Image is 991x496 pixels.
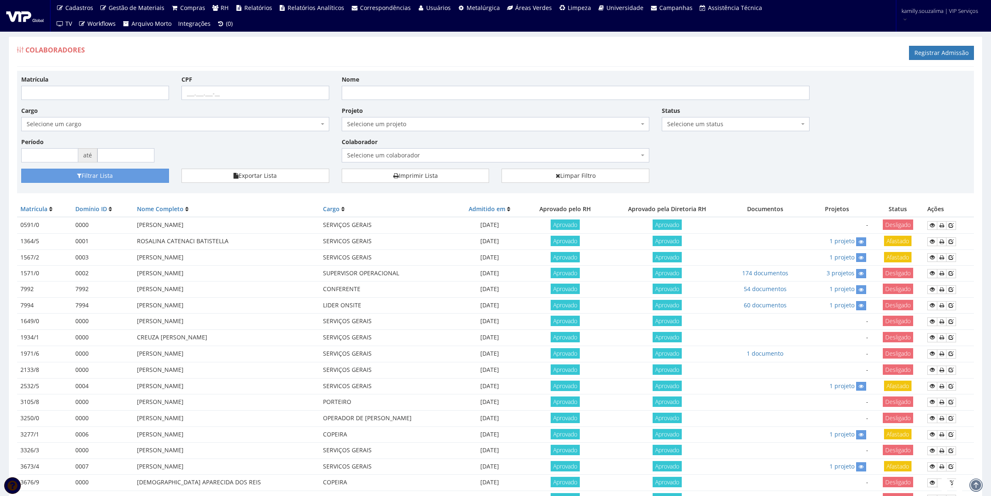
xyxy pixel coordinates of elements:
[653,252,682,262] span: Aprovado
[653,413,682,423] span: Aprovado
[17,265,72,281] td: 1571/0
[87,20,116,27] span: Workflows
[551,332,580,342] span: Aprovado
[72,234,134,249] td: 0001
[72,282,134,297] td: 7992
[175,16,214,32] a: Integrações
[653,348,682,359] span: Aprovado
[134,475,320,491] td: [DEMOGRAPHIC_DATA] APARECIDA DOS REIS
[728,202,803,217] th: Documentos
[830,382,854,390] a: 1 projeto
[653,219,682,230] span: Aprovado
[72,459,134,474] td: 0007
[65,20,72,27] span: TV
[53,16,75,32] a: TV
[455,475,524,491] td: [DATE]
[221,4,229,12] span: RH
[17,282,72,297] td: 7992
[883,396,913,407] span: Desligado
[551,316,580,326] span: Aprovado
[884,461,912,471] span: Afastado
[883,268,913,278] span: Desligado
[134,443,320,459] td: [PERSON_NAME]
[72,475,134,491] td: 0000
[659,4,693,12] span: Campanhas
[17,426,72,442] td: 3277/1
[455,282,524,297] td: [DATE]
[181,75,192,84] label: CPF
[288,4,344,12] span: Relatórios Analíticos
[342,75,359,84] label: Nome
[17,475,72,491] td: 3676/9
[17,329,72,346] td: 1934/1
[883,219,913,230] span: Desligado
[320,426,455,442] td: COPEIRA
[455,426,524,442] td: [DATE]
[455,329,524,346] td: [DATE]
[426,4,451,12] span: Usuários
[744,301,787,309] a: 60 documentos
[515,4,552,12] span: Áreas Verdes
[134,346,320,362] td: [PERSON_NAME]
[502,169,649,183] a: Limpar Filtro
[134,378,320,394] td: [PERSON_NAME]
[226,20,233,27] span: (0)
[653,300,682,310] span: Aprovado
[17,346,72,362] td: 1971/6
[360,4,411,12] span: Correspondências
[21,107,38,115] label: Cargo
[214,16,236,32] a: (0)
[6,10,44,22] img: logo
[803,394,872,410] td: -
[551,236,580,246] span: Aprovado
[803,443,872,459] td: -
[181,169,329,183] button: Exportar Lista
[607,202,728,217] th: Aprovado pela Diretoria RH
[320,410,455,426] td: OPERADOR DE [PERSON_NAME]
[72,410,134,426] td: 0000
[75,205,107,213] a: Domínio ID
[134,217,320,233] td: [PERSON_NAME]
[653,332,682,342] span: Aprovado
[134,362,320,378] td: [PERSON_NAME]
[320,329,455,346] td: SERVIÇOS GERAIS
[72,346,134,362] td: 0000
[20,205,47,213] a: Matrícula
[803,314,872,330] td: -
[17,362,72,378] td: 2133/8
[320,265,455,281] td: SUPERVISOR OPERACIONAL
[883,413,913,423] span: Desligado
[883,477,913,487] span: Desligado
[924,202,974,217] th: Ações
[551,252,580,262] span: Aprovado
[17,234,72,249] td: 1364/5
[883,364,913,375] span: Desligado
[320,217,455,233] td: SERVIÇOS GERAIS
[551,268,580,278] span: Aprovado
[653,429,682,439] span: Aprovado
[744,285,787,293] a: 54 documentos
[830,430,854,438] a: 1 projeto
[551,445,580,455] span: Aprovado
[568,4,591,12] span: Limpeza
[830,237,854,245] a: 1 projeto
[320,234,455,249] td: SERVICOS GERAIS
[551,429,580,439] span: Aprovado
[320,297,455,313] td: LIDER ONSITE
[320,394,455,410] td: PORTEIRO
[72,443,134,459] td: 0000
[180,4,205,12] span: Compras
[17,459,72,474] td: 3673/4
[742,269,788,277] a: 174 documentos
[455,443,524,459] td: [DATE]
[653,316,682,326] span: Aprovado
[667,120,799,128] span: Selecione um status
[17,443,72,459] td: 3326/3
[803,329,872,346] td: -
[551,461,580,471] span: Aprovado
[551,396,580,407] span: Aprovado
[551,413,580,423] span: Aprovado
[455,249,524,265] td: [DATE]
[883,332,913,342] span: Desligado
[17,217,72,233] td: 0591/0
